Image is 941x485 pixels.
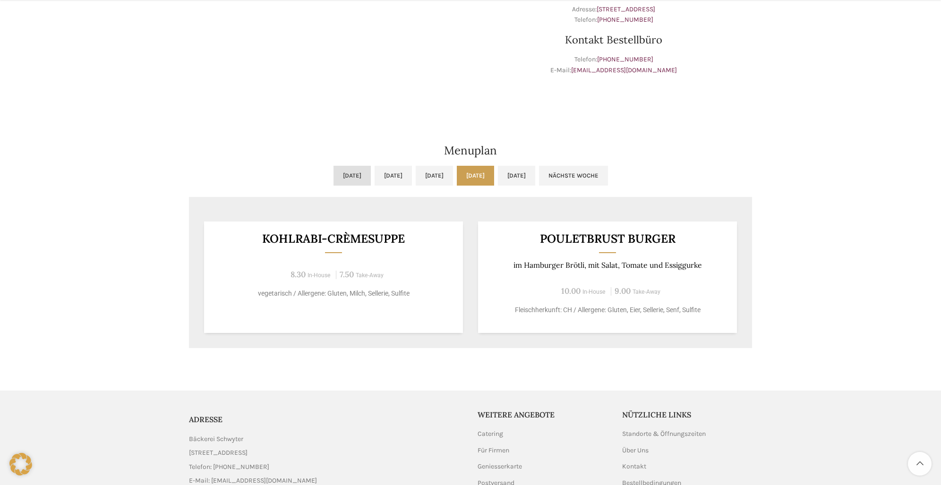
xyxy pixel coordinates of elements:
a: Für Firmen [478,446,510,455]
span: [STREET_ADDRESS] [189,448,248,458]
a: [STREET_ADDRESS] [597,5,655,13]
p: vegetarisch / Allergene: Gluten, Milch, Sellerie, Sulfite [216,289,452,298]
span: Bäckerei Schwyter [189,434,243,444]
span: 9.00 [615,286,631,296]
a: Nächste Woche [539,166,608,186]
a: Standorte & Öffnungszeiten [622,429,707,439]
a: Über Uns [622,446,650,455]
a: [DATE] [334,166,371,186]
a: [PHONE_NUMBER] [597,55,653,63]
h2: Menuplan [189,145,752,156]
p: Telefon: E-Mail: [475,54,752,76]
a: [DATE] [416,166,453,186]
span: Take-Away [356,272,384,279]
h3: Pouletbrust Burger [490,233,726,245]
a: Kontakt [622,462,647,471]
a: [DATE] [498,166,535,186]
a: Catering [478,429,504,439]
span: 10.00 [561,286,581,296]
p: im Hamburger Brötli, mit Salat, Tomate und Essiggurke [490,261,726,270]
span: 7.50 [340,269,354,280]
span: In-House [582,289,606,295]
a: [DATE] [457,166,494,186]
a: Geniesserkarte [478,462,523,471]
a: [PHONE_NUMBER] [597,16,653,24]
a: Scroll to top button [908,452,932,476]
h5: Nützliche Links [622,409,753,420]
a: [EMAIL_ADDRESS][DOMAIN_NAME] [571,66,677,74]
span: 8.30 [291,269,306,280]
a: [DATE] [375,166,412,186]
p: Fleischherkunft: CH / Allergene: Gluten, Eier, Sellerie, Senf, Sulfite [490,305,726,315]
span: ADRESSE [189,415,222,424]
span: Take-Away [633,289,660,295]
p: Adresse: Telefon: [475,4,752,26]
h5: Weitere Angebote [478,409,608,420]
h3: Kontakt Bestellbüro [475,34,752,45]
span: In-House [308,272,331,279]
a: List item link [189,462,463,472]
h3: Kohlrabi-Crèmesuppe [216,233,452,245]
